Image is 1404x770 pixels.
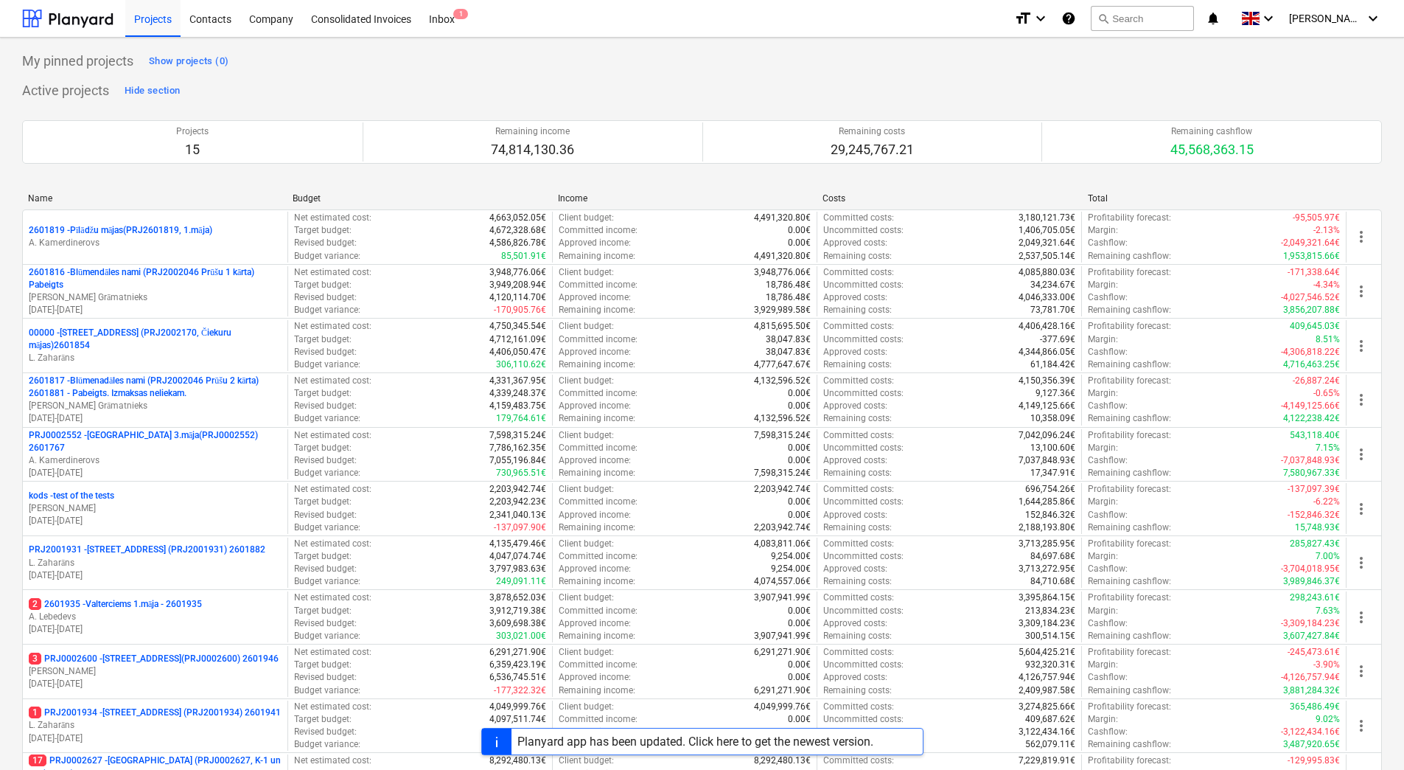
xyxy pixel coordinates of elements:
[823,429,894,442] p: Committed costs :
[489,483,546,496] p: 2,203,942.74€
[29,352,282,364] p: L. Zaharāns
[22,52,133,70] p: My pinned projects
[176,141,209,159] p: 15
[823,304,892,316] p: Remaining costs :
[29,266,282,291] p: 2601816 - Blūmendāles nami (PRJ2002046 Prūšu 1 kārta) Pabeigts
[1088,538,1171,550] p: Profitability forecast :
[1030,467,1075,479] p: 17,347.91€
[754,521,811,534] p: 2,203,942.74€
[29,707,281,719] p: PRJ2001934 - [STREET_ADDRESS] (PRJ2001934) 2601941
[823,496,904,508] p: Uncommitted costs :
[1313,279,1340,291] p: -4.34%
[294,429,371,442] p: Net estimated cost :
[294,442,352,454] p: Target budget :
[496,358,546,371] p: 306,110.62€
[1088,358,1171,371] p: Remaining cashflow :
[1316,333,1340,346] p: 8.51%
[29,224,212,237] p: 2601819 - Pīlādžu mājas(PRJ2601819, 1.māja)
[145,49,232,73] button: Show projects (0)
[1061,10,1076,27] i: Knowledge base
[29,557,282,569] p: L. Zaharāns
[754,304,811,316] p: 3,929,989.58€
[771,563,811,575] p: 9,254.00€
[29,678,282,690] p: [DATE] - [DATE]
[1352,228,1370,246] span: more_vert
[823,333,904,346] p: Uncommitted costs :
[559,442,638,454] p: Committed income :
[29,454,282,467] p: A. Kamerdinerovs
[1030,358,1075,371] p: 61,184.42€
[294,358,360,371] p: Budget variance :
[771,550,811,563] p: 9,254.00€
[559,538,614,550] p: Client budget :
[489,375,546,387] p: 4,331,367.95€
[823,224,904,237] p: Uncommitted costs :
[1088,333,1118,346] p: Margin :
[1032,10,1049,27] i: keyboard_arrow_down
[1088,266,1171,279] p: Profitability forecast :
[559,400,631,412] p: Approved income :
[29,502,282,515] p: [PERSON_NAME]
[1088,467,1171,479] p: Remaining cashflow :
[559,509,631,521] p: Approved income :
[1260,10,1277,27] i: keyboard_arrow_down
[29,375,282,400] p: 2601817 - Blūmenadāles nami (PRJ2002046 Prūšu 2 kārta) 2601881 - Pabeigts. Izmaksas neliekam.
[29,266,282,317] div: 2601816 -Blūmendāles nami (PRJ2002046 Prūšu 1 kārta) Pabeigts[PERSON_NAME] Grāmatnieks[DATE]-[DATE]
[489,550,546,563] p: 4,047,074.74€
[29,291,282,304] p: [PERSON_NAME] Grāmatnieks
[125,83,180,100] div: Hide section
[559,412,635,425] p: Remaining income :
[494,521,546,534] p: -137,097.90€
[1352,337,1370,355] span: more_vert
[823,400,887,412] p: Approved costs :
[1030,304,1075,316] p: 73,781.70€
[29,569,282,582] p: [DATE] - [DATE]
[489,320,546,333] p: 4,750,345.54€
[22,82,109,100] p: Active projects
[294,250,360,263] p: Budget variance :
[1088,237,1128,249] p: Cashflow :
[29,237,282,249] p: A. Kamerdinerovs
[1088,304,1171,316] p: Remaining cashflow :
[788,496,811,508] p: 0.00€
[29,598,41,610] span: 2
[788,509,811,521] p: 0.00€
[1019,224,1075,237] p: 1,406,705.05€
[294,496,352,508] p: Target budget :
[29,707,282,744] div: 1PRJ2001934 -[STREET_ADDRESS] (PRJ2001934) 2601941L. Zaharāns[DATE]-[DATE]
[1019,400,1075,412] p: 4,149,125.66€
[29,653,279,665] p: PRJ0002600 - [STREET_ADDRESS](PRJ0002600) 2601946
[1097,13,1109,24] span: search
[1088,193,1341,204] div: Total
[766,279,811,291] p: 18,786.48€
[29,429,282,480] div: PRJ0002552 -[GEOGRAPHIC_DATA] 3.māja(PRJ0002552) 2601767A. Kamerdinerovs[DATE]-[DATE]
[121,79,184,103] button: Hide section
[1293,212,1340,224] p: -95,505.97€
[294,333,352,346] p: Target budget :
[1352,391,1370,409] span: more_vert
[1019,496,1075,508] p: 1,644,285.86€
[823,563,887,575] p: Approved costs :
[1313,387,1340,400] p: -0.65%
[1088,320,1171,333] p: Profitability forecast :
[29,755,46,766] span: 17
[1290,538,1340,550] p: 285,827.43€
[1088,429,1171,442] p: Profitability forecast :
[489,333,546,346] p: 4,712,161.09€
[294,509,357,521] p: Revised budget :
[1352,554,1370,572] span: more_vert
[1030,412,1075,425] p: 10,358.09€
[1088,375,1171,387] p: Profitability forecast :
[29,707,41,718] span: 1
[559,333,638,346] p: Committed income :
[29,623,282,636] p: [DATE] - [DATE]
[29,375,282,426] div: 2601817 -Blūmenadāles nami (PRJ2002046 Prūšu 2 kārta) 2601881 - Pabeigts. Izmaksas neliekam.[PERS...
[754,320,811,333] p: 4,815,695.50€
[293,193,545,204] div: Budget
[559,467,635,479] p: Remaining income :
[1352,608,1370,626] span: more_vert
[823,266,894,279] p: Committed costs :
[1019,521,1075,534] p: 2,188,193.80€
[1019,429,1075,442] p: 7,042,096.24€
[496,412,546,425] p: 179,764.61€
